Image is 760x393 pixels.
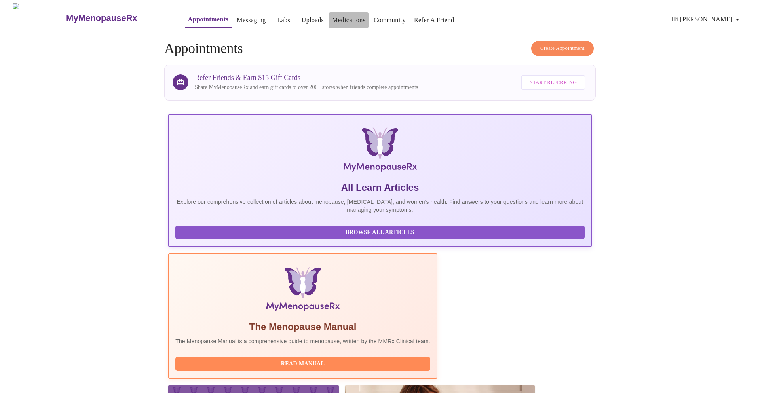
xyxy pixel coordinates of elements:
h3: Refer Friends & Earn $15 Gift Cards [195,74,418,82]
a: Labs [277,15,290,26]
button: Browse All Articles [175,226,585,239]
span: Hi [PERSON_NAME] [672,14,742,25]
button: Medications [329,12,369,28]
button: Create Appointment [531,41,594,56]
a: Messaging [237,15,266,26]
button: Uploads [298,12,327,28]
a: Refer a Friend [414,15,454,26]
span: Browse All Articles [183,228,577,237]
a: Appointments [188,14,228,25]
span: Create Appointment [540,44,585,53]
span: Start Referring [530,78,576,87]
button: Community [370,12,409,28]
a: Browse All Articles [175,228,587,235]
h4: Appointments [164,41,596,57]
a: Read Manual [175,360,432,366]
a: Uploads [302,15,324,26]
img: MyMenopauseRx Logo [239,127,521,175]
h5: The Menopause Manual [175,321,430,333]
a: Medications [332,15,365,26]
button: Messaging [234,12,269,28]
button: Refer a Friend [411,12,458,28]
p: The Menopause Manual is a comprehensive guide to menopause, written by the MMRx Clinical team. [175,337,430,345]
button: Hi [PERSON_NAME] [669,11,745,27]
p: Share MyMenopauseRx and earn gift cards to over 200+ stores when friends complete appointments [195,84,418,91]
img: Menopause Manual [216,267,389,314]
button: Start Referring [521,75,585,90]
span: Read Manual [183,359,422,369]
button: Appointments [185,11,232,28]
h3: MyMenopauseRx [66,13,137,23]
h5: All Learn Articles [175,181,585,194]
a: Start Referring [519,71,587,94]
p: Explore our comprehensive collection of articles about menopause, [MEDICAL_DATA], and women's hea... [175,198,585,214]
a: Community [374,15,406,26]
img: MyMenopauseRx Logo [13,3,65,33]
a: MyMenopauseRx [65,4,169,32]
button: Read Manual [175,357,430,371]
button: Labs [271,12,296,28]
